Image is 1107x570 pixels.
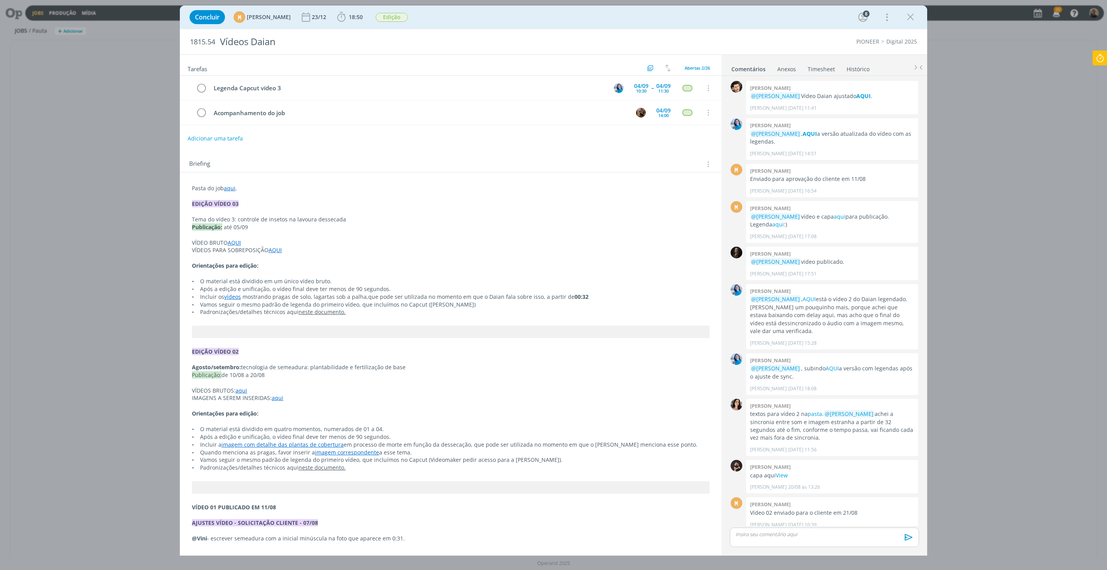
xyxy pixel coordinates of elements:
p: tecnologia de semeadura: plantabilidade e fertilização de base [192,363,710,371]
div: 04/09 [656,83,671,89]
span: Publicação: [192,371,221,379]
a: imagem correspondente [315,449,379,456]
div: M [731,164,742,175]
b: [PERSON_NAME] [750,84,791,91]
p: [PERSON_NAME] [750,385,787,392]
button: 8 [857,11,869,23]
img: E [731,353,742,365]
div: Acompanhamento do job [210,108,629,118]
span: [DATE] 17:08 [788,233,817,240]
p: • Quando menciona as pragas, favor inserir a a esse tema. [192,449,710,456]
a: Histórico [846,62,870,73]
span: • Padronizações/detalhes técnicos aqui [192,464,299,471]
span: [DATE] 18:08 [788,385,817,392]
button: E [613,82,624,94]
div: M [731,497,742,509]
p: [PERSON_NAME] [750,340,787,347]
span: @[PERSON_NAME] [825,410,873,417]
p: , subindo a versão com legendas após o ajuste de sync. [750,365,914,381]
b: [PERSON_NAME] [750,463,791,470]
p: Vídeo Daian ajustado . [750,92,914,100]
span: @[PERSON_NAME] [751,130,800,137]
button: M[PERSON_NAME] [234,11,291,23]
span: Concluir [195,14,220,20]
div: 10:30 [636,89,647,93]
span: -- [651,85,654,91]
div: Anexos [777,65,796,73]
img: E [614,83,624,93]
div: 04/09 [634,83,648,89]
p: VÍDEOS BRUTOS: [192,387,710,395]
a: AQUI [803,295,816,303]
a: Comentários [731,62,766,73]
p: [PERSON_NAME] [750,105,787,112]
b: [PERSON_NAME] [750,402,791,409]
div: Legenda Capcut vídeo 3 [210,83,606,93]
span: [DATE] 16:54 [788,188,817,195]
strong: 00:32 [575,293,589,300]
a: imagem com detalhe das plantas de cobertura [221,441,344,448]
b: [PERSON_NAME] [750,122,791,129]
img: E [731,284,742,296]
a: aqui [272,394,283,402]
img: arrow-down-up.svg [665,65,671,72]
button: 18:50 [335,11,365,23]
div: M [731,201,742,213]
a: View [776,472,788,479]
p: • Após a edição e unificação, o vídeo final deve ter menos de 90 segundos. [192,433,710,441]
span: até 05/09 [224,223,248,231]
span: • Vamos seguir o mesmo padrão de legenda do primeiro vídeo, que incluímos no Capcut ([PERSON_NAME]) [192,301,476,308]
a: neste documento. [299,308,346,316]
p: Enviado para aprovação do cliente em 11/08 [750,175,914,183]
p: de 10/08 a 20/08 [192,371,710,379]
b: [PERSON_NAME] [750,205,791,212]
p: - escrever semeadura com a inicial minúscula na foto que aparece em 0:31. [192,535,710,542]
p: mostrando pragas de solo, lagartas sob a palha, [192,293,710,301]
span: [DATE] 14:51 [788,150,817,157]
span: que pode ser utilizada no momento em que o Daian fala sobre isso, a partir de [368,293,575,300]
p: Pasta do job . [192,184,710,192]
div: 23/12 [312,14,328,20]
button: A [635,107,647,118]
b: [PERSON_NAME] [750,167,791,174]
strong: @Vini [192,535,207,542]
div: dialog [180,5,927,556]
p: , está o vídeo 2 do Daian legendado. [PERSON_NAME] um pouquinho mais, porque achei que estava bai... [750,295,914,335]
p: textos para vídeo 2 na . achei a sincronia entre som e imagem estranha a partir de 32 segundos at... [750,410,914,442]
a: aqui [224,184,235,192]
span: [DATE] 11:56 [788,446,817,453]
p: [PERSON_NAME] [750,233,787,240]
a: AQUI [826,365,839,372]
p: [PERSON_NAME] [750,188,787,195]
p: [PERSON_NAME] [750,521,787,528]
strong: AJUSTES VÍDEO - SOLICITAÇÃO CLIENTE - 07/08 [192,519,318,526]
strong: EDIÇÃO VÍDEO 03 [192,200,239,207]
a: AQUI [856,92,871,100]
p: [PERSON_NAME] [750,270,787,277]
span: [DATE] 17:51 [788,270,817,277]
div: Vídeos Daian [217,32,611,51]
span: 1815.54 [190,38,215,46]
button: Concluir [190,10,225,24]
p: , a versão atualizada do vídeo com as legendas. [750,130,914,146]
p: • O material está dividido em quatro momentos, numerados de 01 a 04. [192,425,710,433]
span: @[PERSON_NAME] [751,213,800,220]
p: [PERSON_NAME] [750,446,787,453]
strong: VÍDEO 01 PUBLICADO EM 11/08 [192,503,276,511]
p: • Incluir a em processo de morte em função da dessecação, que pode ser utilizada no momento em qu... [192,441,710,449]
img: D [731,460,742,472]
button: Edição [375,12,408,22]
span: @[PERSON_NAME] [751,92,800,100]
a: pasta [808,410,822,417]
p: capa aqui [750,472,914,479]
span: • Padronizações/detalhes técnicos aqui [192,308,299,316]
strong: Orientações para edição: [192,410,258,417]
img: A [636,108,646,118]
b: [PERSON_NAME] [750,288,791,295]
span: Edição [376,13,408,22]
span: 18:50 [349,13,363,21]
a: AQUI [803,130,817,137]
span: @[PERSON_NAME] [751,258,800,265]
